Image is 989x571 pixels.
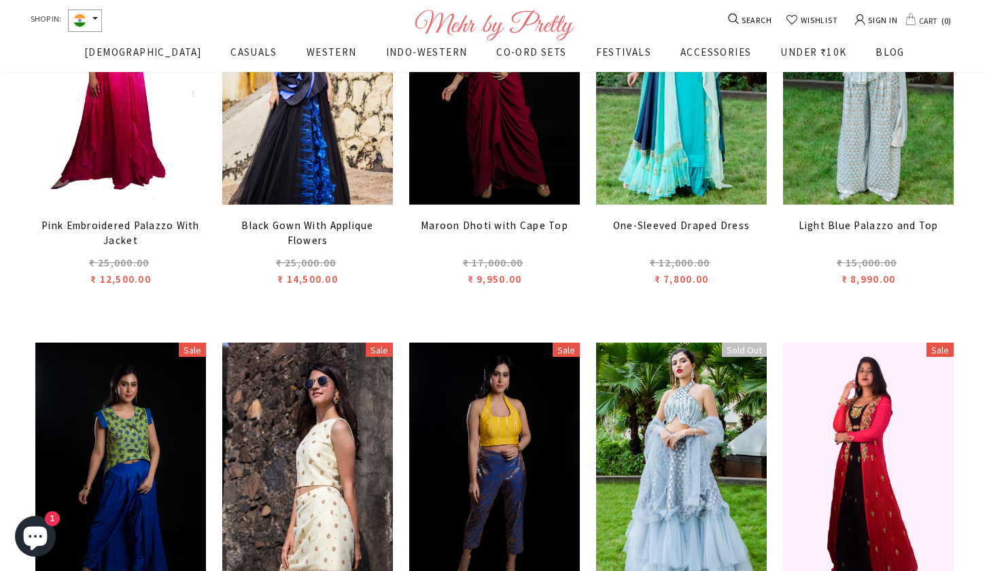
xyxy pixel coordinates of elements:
span: SEARCH [740,13,772,28]
a: BLOG [875,44,905,71]
a: Light Blue Palazzo and Top [783,218,954,252]
span: CASUALS [230,46,277,58]
span: Black Gown With Applique Flowers [241,219,373,247]
a: ACCESSORIES [680,44,751,71]
span: WISHLIST [798,13,837,28]
a: One-Sleeved Draped Dress [596,218,767,252]
span: SIGN IN [865,11,897,28]
span: ₹ 14,500.00 [277,273,338,285]
a: SEARCH [729,13,772,28]
span: 0 [939,12,954,29]
span: SHOP IN: [31,10,61,32]
a: FESTIVALS [596,44,652,71]
a: SIGN IN [855,9,897,30]
span: UNDER ₹10K [780,46,846,58]
span: ₹ 12,500.00 [90,273,151,285]
a: UNDER ₹10K [780,44,846,71]
a: INDO-WESTERN [386,44,468,71]
span: FESTIVALS [596,46,652,58]
span: Maroon Dhoti with Cape Top [421,219,568,232]
a: CO-ORD SETS [496,44,566,71]
span: ₹ 15,000.00 [837,256,897,269]
span: Light Blue Palazzo and Top [799,219,939,232]
span: ₹ 25,000.00 [276,256,336,269]
span: INDO-WESTERN [386,46,468,58]
span: ₹ 12,000.00 [650,256,710,269]
span: CO-ORD SETS [496,46,566,58]
span: CART [916,12,939,29]
span: ₹ 25,000.00 [89,256,150,269]
span: ACCESSORIES [680,46,751,58]
a: Pink Embroidered Palazzo With Jacket [35,218,206,252]
span: ₹ 17,000.00 [463,256,523,269]
span: One-Sleeved Draped Dress [613,219,750,232]
span: ₹ 8,990.00 [841,273,896,285]
a: Black Gown With Applique Flowers [222,218,393,252]
a: WISHLIST [786,13,837,28]
a: Maroon Dhoti with Cape Top [409,218,580,252]
img: Logo Footer [415,10,574,41]
span: BLOG [875,46,905,58]
span: ₹ 9,950.00 [468,273,522,285]
span: WESTERN [307,46,357,58]
a: CASUALS [230,44,277,71]
span: Pink Embroidered Palazzo With Jacket [41,219,200,247]
span: [DEMOGRAPHIC_DATA] [84,46,201,58]
a: [DEMOGRAPHIC_DATA] [84,44,201,71]
inbox-online-store-chat: Shopify online store chat [11,516,60,560]
span: ₹ 7,800.00 [655,273,709,285]
a: WESTERN [307,44,357,71]
a: CART 0 [905,12,954,29]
